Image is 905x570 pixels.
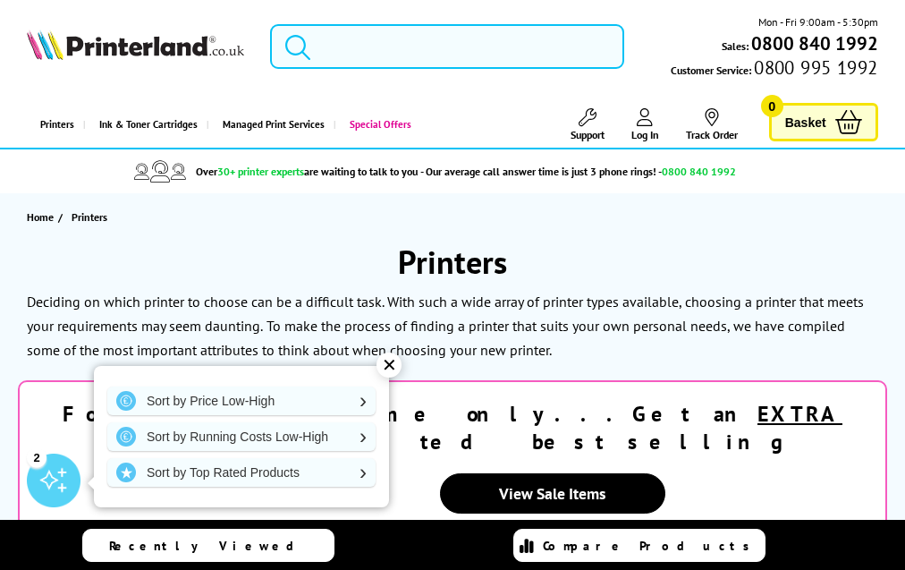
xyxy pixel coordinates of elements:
strong: For a limited time only...Get an selected best selling printers! [63,400,842,506]
span: Over are waiting to talk to you [196,165,418,178]
span: 0800 995 1992 [751,59,877,76]
span: Support [571,128,605,141]
b: 0800 840 1992 [751,31,878,55]
a: Recently Viewed [82,529,334,562]
a: 0800 840 1992 [749,35,878,52]
a: Printers [27,102,83,148]
span: Customer Service: [671,59,877,79]
span: Ink & Toner Cartridges [99,102,198,148]
span: Mon - Fri 9:00am - 5:30pm [758,13,878,30]
a: Track Order [686,108,738,141]
span: Basket [785,110,826,134]
a: Basket 0 [769,103,878,141]
a: Printerland Logo [27,30,243,64]
p: Deciding on which printer to choose can be a difficult task. With such a wide array of printer ty... [27,293,864,335]
span: Sales: [722,38,749,55]
div: ✕ [376,353,402,378]
a: Sort by Running Costs Low-High [107,422,376,451]
span: Recently Viewed [109,538,312,554]
p: To make the process of finding a printer that suits your own personal needs, we have compiled som... [27,317,845,359]
div: 2 [27,447,47,467]
a: Compare Products [513,529,765,562]
span: Printers [72,210,107,224]
span: - Our average call answer time is just 3 phone rings! - [420,165,736,178]
span: Compare Products [543,538,759,554]
a: Log In [631,108,659,141]
span: 30+ printer experts [217,165,304,178]
a: Ink & Toner Cartridges [83,102,207,148]
a: Managed Print Services [207,102,334,148]
a: Sort by Top Rated Products [107,458,376,487]
a: Special Offers [334,102,420,148]
a: Home [27,208,58,226]
span: Log In [631,128,659,141]
h1: Printers [18,241,887,283]
span: 0800 840 1992 [662,165,736,178]
span: 0 [761,95,783,117]
img: Printerland Logo [27,30,243,60]
a: View Sale Items [440,473,665,514]
a: Support [571,108,605,141]
a: Sort by Price Low-High [107,387,376,415]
